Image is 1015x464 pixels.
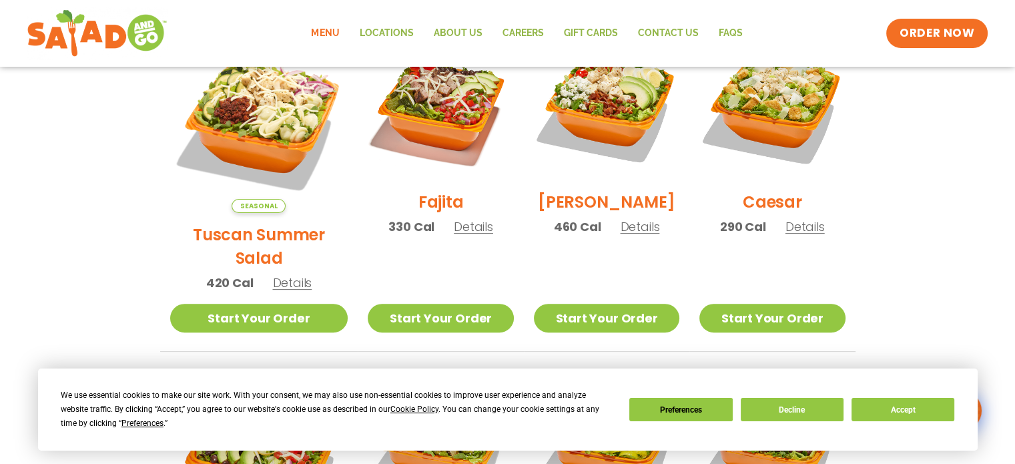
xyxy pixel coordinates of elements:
[554,218,601,236] span: 460 Cal
[121,419,163,428] span: Preferences
[900,25,974,41] span: ORDER NOW
[349,18,423,49] a: Locations
[785,218,825,235] span: Details
[170,304,348,332] a: Start Your Order
[852,398,954,421] button: Accept
[699,35,845,180] img: Product photo for Caesar Salad
[627,18,708,49] a: Contact Us
[720,218,766,236] span: 290 Cal
[553,18,627,49] a: GIFT CARDS
[699,304,845,332] a: Start Your Order
[454,218,493,235] span: Details
[170,35,348,213] img: Product photo for Tuscan Summer Salad
[534,304,679,332] a: Start Your Order
[620,218,659,235] span: Details
[232,199,286,213] span: Seasonal
[741,398,843,421] button: Decline
[538,190,675,214] h2: [PERSON_NAME]
[368,304,513,332] a: Start Your Order
[61,389,613,431] div: We use essential cookies to make our site work. With your consent, we may also use non-essential ...
[27,7,167,60] img: new-SAG-logo-768×292
[38,369,978,451] div: Cookie Consent Prompt
[743,190,802,214] h2: Caesar
[534,35,679,180] img: Product photo for Cobb Salad
[492,18,553,49] a: Careers
[301,18,349,49] a: Menu
[390,405,438,414] span: Cookie Policy
[368,35,513,180] img: Product photo for Fajita Salad
[418,190,464,214] h2: Fajita
[206,274,254,292] span: 420 Cal
[708,18,752,49] a: FAQs
[388,218,434,236] span: 330 Cal
[886,19,988,48] a: ORDER NOW
[301,18,752,49] nav: Menu
[423,18,492,49] a: About Us
[272,274,312,291] span: Details
[170,223,348,270] h2: Tuscan Summer Salad
[629,398,732,421] button: Preferences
